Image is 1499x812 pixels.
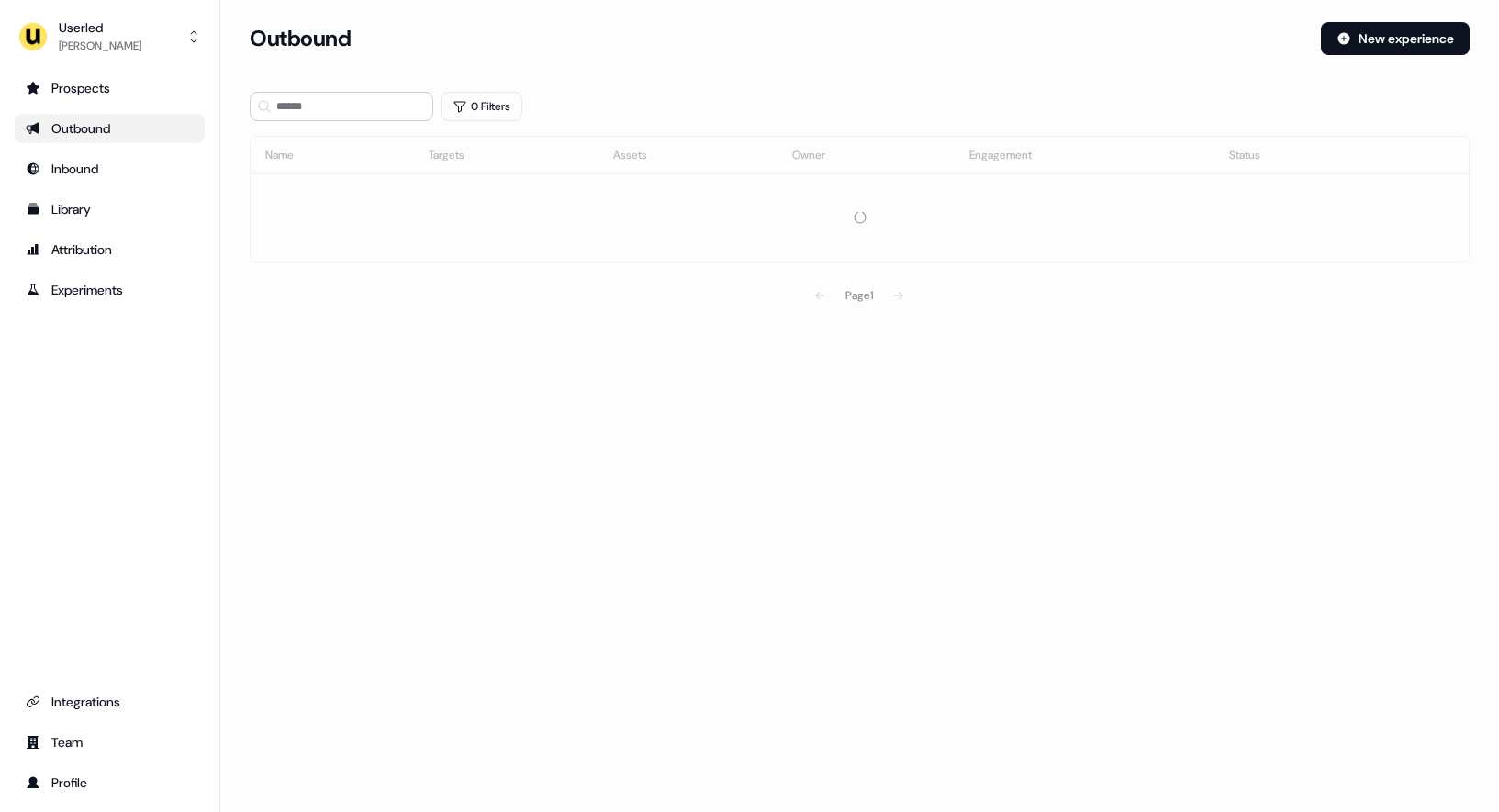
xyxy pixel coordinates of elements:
[1321,22,1470,55] button: New experience
[15,728,205,757] a: Go to team
[26,160,194,178] div: Inbound
[15,73,205,103] a: Go to prospects
[15,687,205,717] a: Go to integrations
[26,240,194,259] div: Attribution
[59,18,141,37] div: Userled
[26,733,194,751] div: Team
[15,768,205,797] a: Go to profile
[15,15,205,59] button: Userled[PERSON_NAME]
[15,235,205,264] a: Go to attribution
[26,281,194,299] div: Experiments
[26,200,194,218] div: Library
[15,195,205,224] a: Go to templates
[26,773,194,792] div: Profile
[15,275,205,305] a: Go to experiments
[59,37,141,55] div: [PERSON_NAME]
[250,25,351,52] h3: Outbound
[26,79,194,97] div: Prospects
[26,693,194,711] div: Integrations
[26,119,194,138] div: Outbound
[15,114,205,143] a: Go to outbound experience
[441,92,522,121] button: 0 Filters
[15,154,205,184] a: Go to Inbound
